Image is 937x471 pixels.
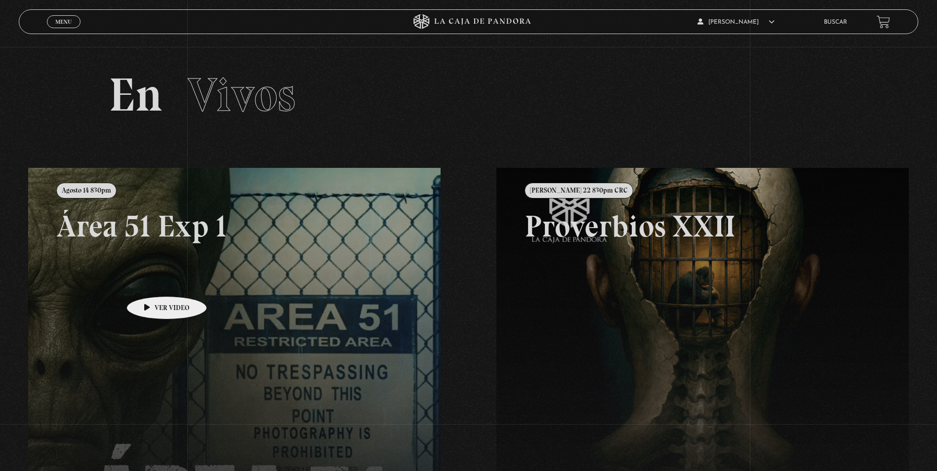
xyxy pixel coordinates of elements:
span: Cerrar [52,27,76,34]
a: Buscar [824,19,847,25]
span: Menu [55,19,72,25]
span: [PERSON_NAME] [697,19,774,25]
span: Vivos [188,67,295,123]
h2: En [109,72,828,118]
a: View your shopping cart [877,15,890,29]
